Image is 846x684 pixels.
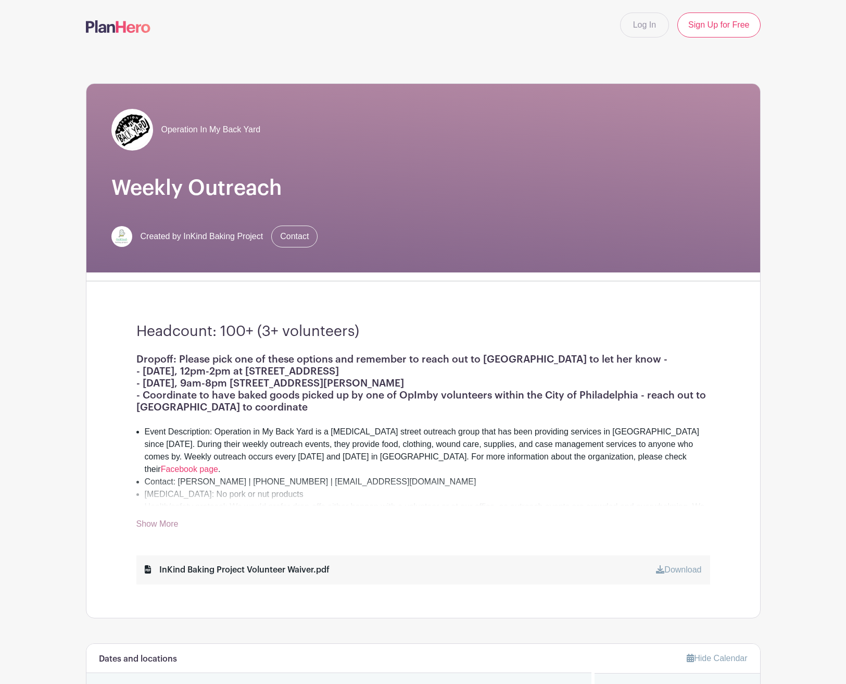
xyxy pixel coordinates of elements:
h1: Dropoff: Please pick one of these options and remember to reach out to [GEOGRAPHIC_DATA] to let h... [136,353,710,389]
h1: - Coordinate to have baked goods picked up by one of OpImby volunteers within the City of Philade... [136,389,710,413]
img: InKind-Logo.jpg [111,226,132,247]
li: Contact: [PERSON_NAME] | [PHONE_NUMBER] | [EMAIL_ADDRESS][DOMAIN_NAME] [145,476,710,488]
a: Hide Calendar [687,654,747,663]
a: Show More [136,519,179,532]
li: Event Description: Operation in My Back Yard is a [MEDICAL_DATA] street outreach group that has b... [145,426,710,476]
div: InKind Baking Project Volunteer Waiver.pdf [145,564,330,576]
img: logo-507f7623f17ff9eddc593b1ce0a138ce2505c220e1c5a4e2b4648c50719b7d32.svg [86,20,150,33]
a: Facebook page [161,465,218,474]
span: Created by InKind Baking Project [141,230,263,243]
h1: Weekly Outreach [111,176,735,201]
a: Log In [620,13,669,38]
img: Operation%20in%20my%20backyard.png [111,109,153,151]
span: Operation In My Back Yard [161,123,261,136]
a: Download [656,565,701,574]
li: Health/safety protocol: We would prefer drop-offs either happen with a volunteer or at our office... [145,501,710,526]
h3: Headcount: 100+ (3+ volunteers) [136,323,710,341]
a: Sign Up for Free [677,13,760,38]
li: [MEDICAL_DATA]: No pork or nut products [145,488,710,501]
a: Contact [271,226,318,247]
h6: Dates and locations [99,654,177,664]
